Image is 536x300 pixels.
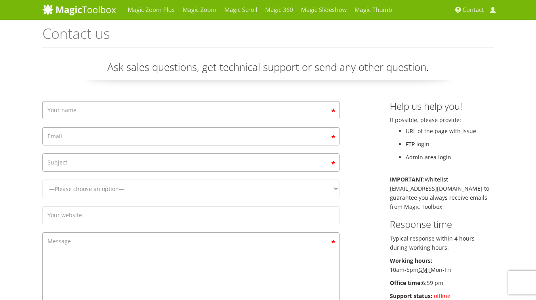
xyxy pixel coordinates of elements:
[42,60,494,80] p: Ask sales questions, get technical support or send any other question.
[390,219,494,229] h3: Response time
[390,176,425,183] b: IMPORTANT:
[390,101,494,111] h3: Help us help you!
[418,266,431,273] acronym: Greenwich Mean Time
[42,101,340,119] input: Your name
[42,4,116,15] img: MagicToolbox.com - Image tools for your website
[390,175,494,211] p: Whitelist [EMAIL_ADDRESS][DOMAIN_NAME] to guarantee you always receive emails from Magic Toolbox
[463,6,484,14] span: Contact
[390,234,494,252] p: Typical response within 4 hours during working hours.
[42,153,340,172] input: Subject
[390,257,432,264] b: Working hours:
[390,279,422,287] b: Office time:
[406,139,494,149] li: FTP login
[390,292,432,300] b: Support status:
[390,278,494,287] p: 6:59 pm
[42,206,340,224] input: Your website
[42,26,494,48] h1: Contact us
[42,127,340,145] input: Email
[390,256,494,274] p: 10am-5pm Mon-Fri
[406,126,494,136] li: URL of the page with issue
[434,292,450,300] span: offline
[406,153,494,162] li: Admin area login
